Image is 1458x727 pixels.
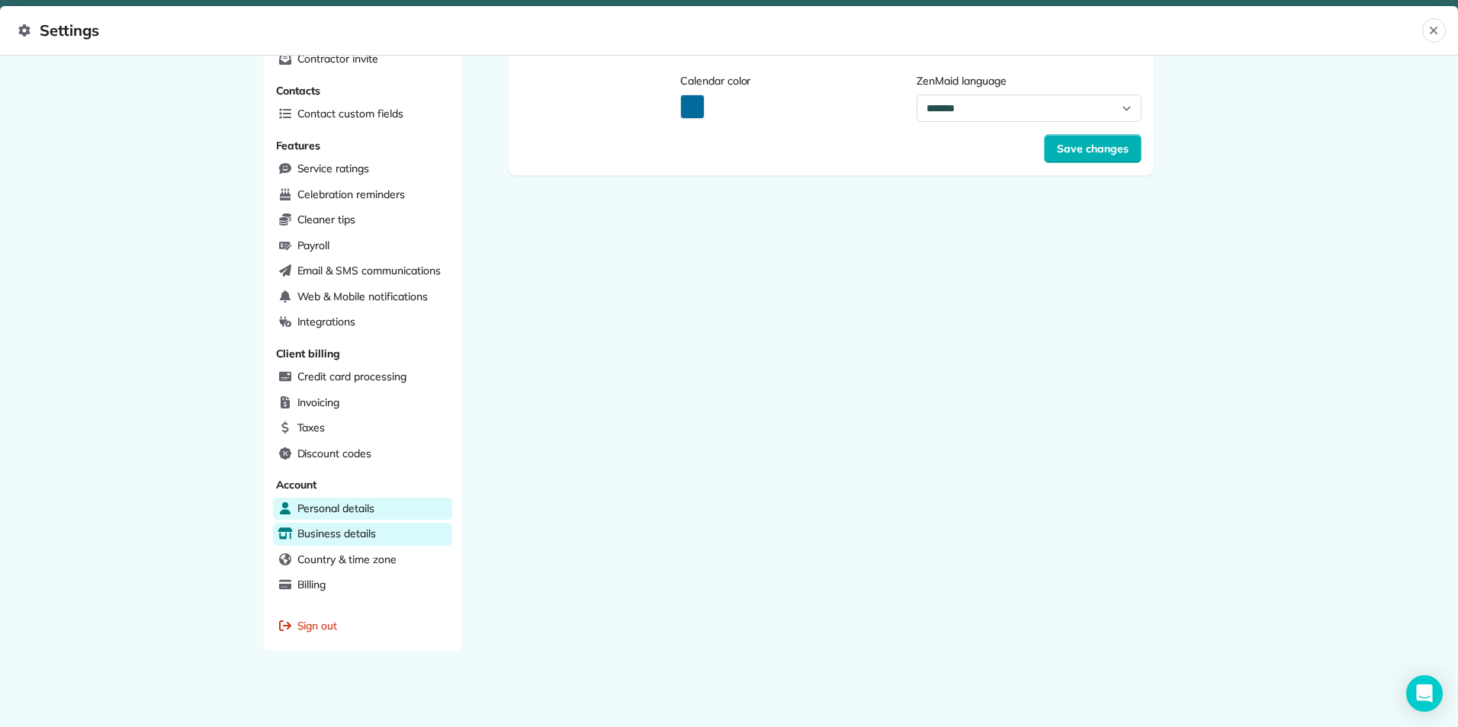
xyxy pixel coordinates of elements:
span: Integrations [297,314,356,329]
button: Activate Color Picker [680,94,705,119]
label: ZenMaid language [917,73,1141,88]
span: Taxes [297,420,326,435]
a: Discount codes [273,443,452,466]
span: Invoicing [297,395,340,410]
a: Country & time zone [273,549,452,572]
a: Billing [273,574,452,597]
span: Business details [297,526,376,541]
span: Email & SMS communications [297,263,441,278]
a: Contact custom fields [273,103,452,126]
span: Web & Mobile notifications [297,289,428,304]
span: Payroll [297,238,330,253]
a: Invoicing [273,392,452,415]
span: Service ratings [297,161,369,176]
a: Integrations [273,311,452,334]
span: Cleaner tips [297,212,356,227]
a: Cleaner tips [273,209,452,232]
a: Payroll [273,235,452,258]
a: Contractor invite [273,48,452,71]
a: Credit card processing [273,366,452,389]
span: Country & time zone [297,552,397,567]
span: Settings [18,18,1422,43]
a: Service ratings [273,158,452,181]
span: Personal details [297,501,374,516]
label: Calendar color [680,73,904,88]
a: Personal details [273,498,452,520]
span: Features [276,139,321,152]
span: Contact custom fields [297,106,403,121]
span: Save changes [1057,141,1129,156]
a: Sign out [273,615,452,638]
button: Save changes [1044,134,1142,163]
span: Celebration reminders [297,187,405,202]
span: Discount codes [297,446,371,461]
span: Contractor invite [297,51,378,66]
a: Celebration reminders [273,184,452,207]
span: Account [276,478,317,492]
a: Web & Mobile notifications [273,286,452,309]
span: Contacts [276,84,321,98]
button: Close [1422,18,1446,43]
a: Taxes [273,417,452,440]
span: Client billing [276,347,340,360]
a: Email & SMS communications [273,260,452,283]
span: Billing [297,577,326,592]
div: Open Intercom Messenger [1406,675,1443,712]
a: Business details [273,523,452,546]
span: Sign out [297,618,338,633]
span: Credit card processing [297,369,406,384]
